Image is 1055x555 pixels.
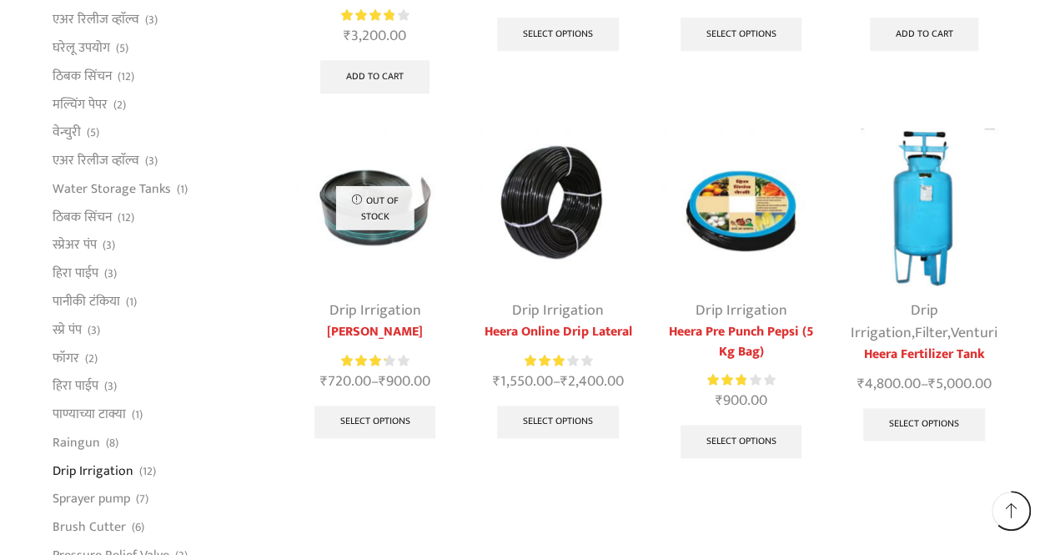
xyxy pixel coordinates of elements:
span: (3) [145,153,158,169]
img: Heera Fertilizer Tank [845,129,1002,286]
bdi: 2,400.00 [560,369,624,394]
a: Select options for “HEERA EASY TO FIT SET” [497,18,619,51]
span: (5) [87,124,99,141]
span: ₹ [320,369,328,394]
a: Sprayer pump [53,485,130,513]
span: (1) [132,406,143,423]
bdi: 720.00 [320,369,371,394]
img: Krishi Pipe [296,129,454,286]
span: (6) [132,519,144,536]
span: Rated out of 5 [525,352,566,370]
span: (12) [139,463,156,480]
span: (12) [118,209,134,226]
div: Rated 3.86 out of 5 [341,7,409,24]
span: (5) [116,40,128,57]
a: पानीकी टंकिया [53,288,120,316]
bdi: 900.00 [379,369,430,394]
span: (2) [113,97,126,114]
span: (2) [85,351,98,367]
span: ₹ [493,369,500,394]
a: Venturi [951,320,997,346]
a: Heera Pre Punch Pepsi (5 Kg Bag) [662,322,820,362]
a: Drip Irrigation [512,298,604,323]
bdi: 1,550.00 [493,369,553,394]
div: Rated 3.25 out of 5 [341,352,409,370]
span: (3) [145,12,158,28]
span: (1) [177,181,188,198]
a: पाण्याच्या टाक्या [53,401,126,429]
a: हिरा पाईप [53,372,98,401]
a: Filter [915,320,947,346]
a: वेन्चुरी [53,119,81,147]
a: स्प्रेअर पंप [53,231,97,260]
span: (3) [103,237,115,254]
a: Select options for “Heera Inline Drip Lateral” [681,18,802,51]
span: (7) [136,491,148,507]
bdi: 4,800.00 [857,371,920,396]
a: Water Storage Tanks [53,174,171,203]
span: (8) [106,435,118,452]
a: ठिबक सिंचन [53,203,112,231]
a: ठिबक सिंचन [53,62,112,90]
a: Brush Cutter [53,513,126,542]
a: एअर रिलीज व्हाॅल्व [53,6,139,34]
p: Out of stock [335,185,414,230]
div: Rated 3.08 out of 5 [525,352,592,370]
span: (3) [104,265,117,282]
span: – [845,373,1002,396]
a: Drip Irrigation [53,457,133,485]
a: फॉगर [53,344,79,372]
span: (3) [88,322,100,339]
bdi: 5,000.00 [927,371,991,396]
bdi: 900.00 [715,388,766,413]
span: Rated out of 5 [707,371,746,389]
a: Drip Irrigation [329,298,421,323]
a: Select options for “Heera Fertilizer Tank” [863,408,985,441]
span: Rated out of 5 [341,7,394,24]
span: (3) [104,378,117,395]
span: ₹ [379,369,386,394]
a: Heera Online Drip Lateral [479,322,636,342]
img: Heera Online Drip Lateral [479,129,636,286]
span: ₹ [715,388,722,413]
span: (1) [126,294,137,310]
a: Drip Irrigation [695,298,786,323]
a: Add to cart: “HEERA PIPE MASTER HIGH PRESSURE” [320,60,430,93]
bdi: 3,200.00 [344,23,406,48]
a: Heera Fertilizer Tank [845,345,1002,365]
a: हिरा पाईप [53,260,98,288]
div: Rated 2.86 out of 5 [707,371,775,389]
img: Heera Pre Punch Pepsi [662,129,820,286]
span: ₹ [927,371,935,396]
span: ₹ [857,371,864,396]
span: – [296,371,454,393]
a: मल्चिंग पेपर [53,90,108,119]
a: Drip Irrigation [851,298,938,346]
a: [PERSON_NAME] [296,322,454,342]
a: Select options for “Heera Pre Punch Pepsi (5 Kg Bag)” [681,425,802,458]
a: Add to cart: “Heera Nano / Tiny” [870,18,979,51]
a: Select options for “Heera Online Drip Lateral” [497,406,619,439]
span: ₹ [560,369,568,394]
span: (12) [118,68,134,85]
a: एअर रिलीज व्हाॅल्व [53,147,139,175]
span: ₹ [344,23,351,48]
div: , , [845,300,1002,345]
span: Rated out of 5 [341,352,385,370]
a: घरेलू उपयोग [53,33,110,62]
span: – [479,371,636,393]
a: Raingun [53,428,100,457]
a: स्प्रे पंप [53,315,82,344]
a: Select options for “Krishi Pipe” [314,406,436,439]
